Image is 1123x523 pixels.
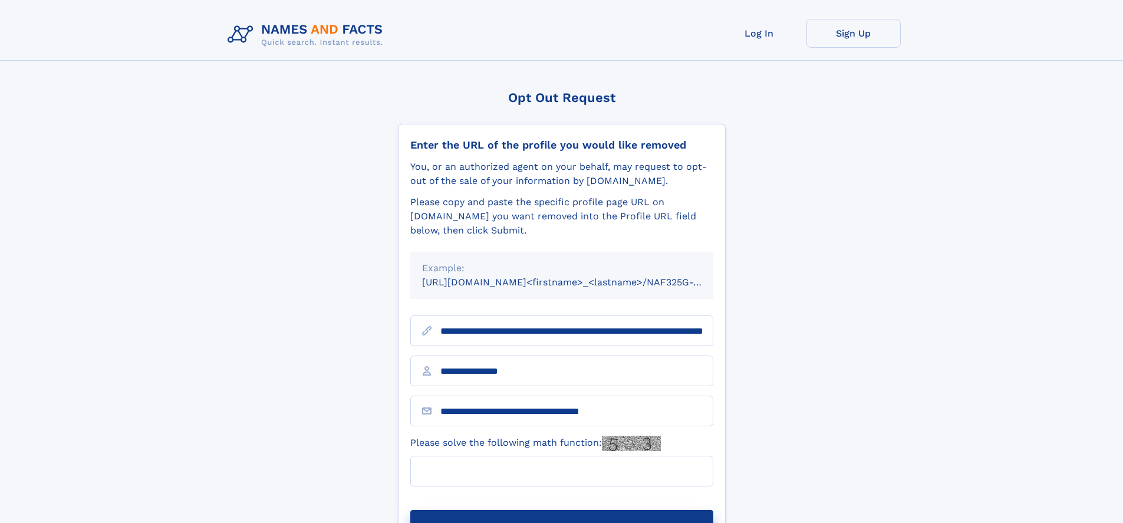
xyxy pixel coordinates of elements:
[422,261,702,275] div: Example:
[712,19,806,48] a: Log In
[410,195,713,238] div: Please copy and paste the specific profile page URL on [DOMAIN_NAME] you want removed into the Pr...
[410,160,713,188] div: You, or an authorized agent on your behalf, may request to opt-out of the sale of your informatio...
[398,90,726,105] div: Opt Out Request
[410,139,713,152] div: Enter the URL of the profile you would like removed
[806,19,901,48] a: Sign Up
[223,19,393,51] img: Logo Names and Facts
[410,436,661,451] label: Please solve the following math function:
[422,277,736,288] small: [URL][DOMAIN_NAME]<firstname>_<lastname>/NAF325G-xxxxxxxx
